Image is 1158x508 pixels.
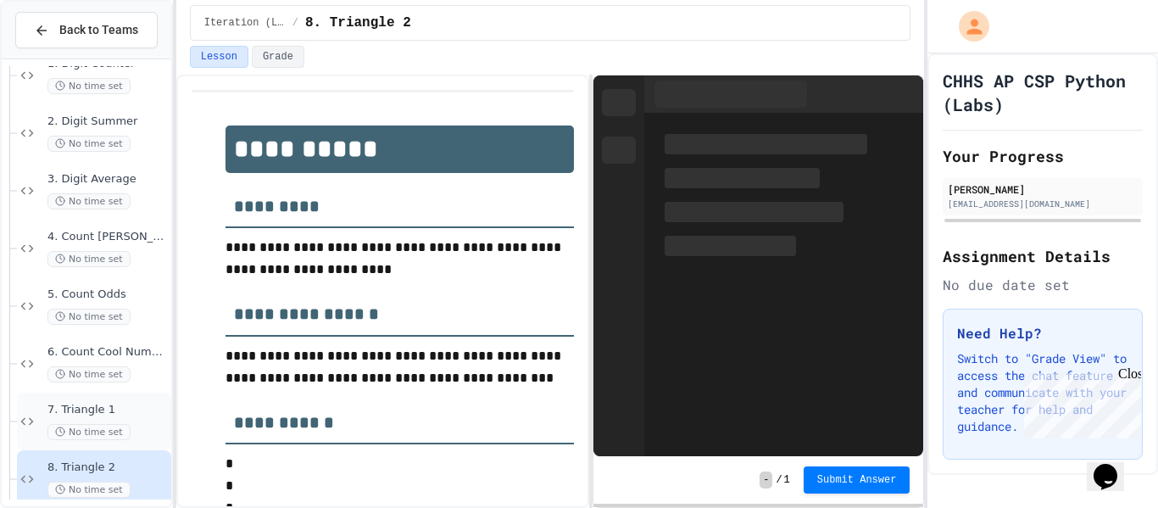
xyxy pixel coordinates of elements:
[817,473,897,487] span: Submit Answer
[776,473,782,487] span: /
[760,472,772,488] span: -
[957,323,1128,343] h3: Need Help?
[47,345,168,360] span: 6. Count Cool Numbers
[47,193,131,209] span: No time set
[948,181,1138,197] div: [PERSON_NAME]
[47,366,131,382] span: No time set
[252,46,304,68] button: Grade
[47,287,168,302] span: 5. Count Odds
[292,16,298,30] span: /
[943,244,1143,268] h2: Assignment Details
[47,172,168,187] span: 3. Digit Average
[204,16,286,30] span: Iteration (Loops)
[47,309,131,325] span: No time set
[190,46,248,68] button: Lesson
[47,424,131,440] span: No time set
[804,466,910,494] button: Submit Answer
[47,114,168,129] span: 2. Digit Summer
[941,7,994,46] div: My Account
[47,230,168,244] span: 4. Count [PERSON_NAME]
[47,461,168,475] span: 8. Triangle 2
[943,69,1143,116] h1: CHHS AP CSP Python (Labs)
[943,275,1143,295] div: No due date set
[957,350,1128,435] p: Switch to "Grade View" to access the chat feature and communicate with your teacher for help and ...
[943,144,1143,168] h2: Your Progress
[47,136,131,152] span: No time set
[1087,440,1141,491] iframe: chat widget
[47,482,131,498] span: No time set
[47,251,131,267] span: No time set
[47,78,131,94] span: No time set
[1017,366,1141,438] iframe: chat widget
[47,403,168,417] span: 7. Triangle 1
[15,12,158,48] button: Back to Teams
[7,7,117,108] div: Chat with us now!Close
[784,473,790,487] span: 1
[305,13,411,33] span: 8. Triangle 2
[948,198,1138,210] div: [EMAIL_ADDRESS][DOMAIN_NAME]
[59,21,138,39] span: Back to Teams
